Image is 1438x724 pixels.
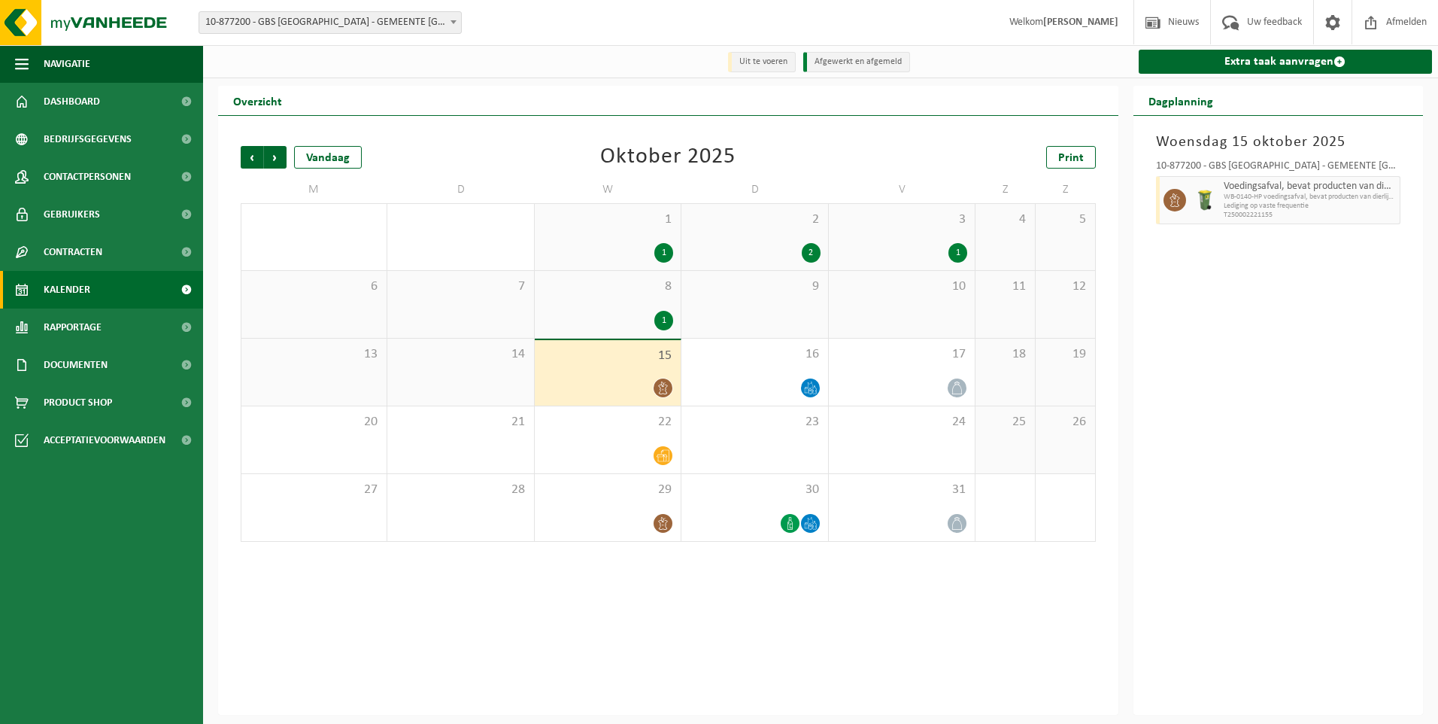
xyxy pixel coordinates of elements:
span: 17 [836,346,967,363]
span: Volgende [264,146,287,169]
span: 5 [1043,211,1088,228]
span: Contracten [44,233,102,271]
span: 14 [395,346,526,363]
div: 1 [654,243,673,263]
span: 4 [983,211,1027,228]
span: Print [1058,152,1084,164]
td: V [829,176,975,203]
span: 10 [836,278,967,295]
span: Gebruikers [44,196,100,233]
span: Documenten [44,346,108,384]
td: D [387,176,534,203]
span: 22 [542,414,673,430]
td: Z [1036,176,1096,203]
span: 11 [983,278,1027,295]
span: WB-0140-HP voedingsafval, bevat producten van dierlijke oors [1224,193,1397,202]
a: Print [1046,146,1096,169]
a: Extra taak aanvragen [1139,50,1433,74]
div: 1 [948,243,967,263]
span: Product Shop [44,384,112,421]
span: 15 [542,348,673,364]
h3: Woensdag 15 oktober 2025 [1156,131,1401,154]
span: 21 [395,414,526,430]
span: 19 [1043,346,1088,363]
div: 10-877200 - GBS [GEOGRAPHIC_DATA] - GEMEENTE [GEOGRAPHIC_DATA] - [GEOGRAPHIC_DATA] 5 - [GEOGRAPHI... [1156,161,1401,176]
span: 25 [983,414,1027,430]
span: 10-877200 - GBS BOSDAM - GEMEENTE BEVEREN - KOSTENPLAATS 5 - BEVEREN-WAAS [199,11,462,34]
h2: Overzicht [218,86,297,115]
span: Bedrijfsgegevens [44,120,132,158]
span: Navigatie [44,45,90,83]
td: M [241,176,387,203]
span: 27 [249,482,379,498]
span: 7 [395,278,526,295]
span: Lediging op vaste frequentie [1224,202,1397,211]
span: 26 [1043,414,1088,430]
span: Rapportage [44,309,102,346]
span: 30 [689,482,820,498]
span: 31 [836,482,967,498]
div: 2 [802,243,821,263]
span: 23 [689,414,820,430]
span: 28 [395,482,526,498]
div: 1 [654,311,673,330]
span: 8 [542,278,673,295]
span: 18 [983,346,1027,363]
span: 24 [836,414,967,430]
span: Contactpersonen [44,158,131,196]
span: 20 [249,414,379,430]
span: 2 [689,211,820,228]
span: 10-877200 - GBS BOSDAM - GEMEENTE BEVEREN - KOSTENPLAATS 5 - BEVEREN-WAAS [199,12,461,33]
span: 12 [1043,278,1088,295]
span: Dashboard [44,83,100,120]
span: 16 [689,346,820,363]
img: WB-0140-HPE-GN-50 [1194,189,1216,211]
span: T250002221155 [1224,211,1397,220]
h2: Dagplanning [1133,86,1228,115]
li: Uit te voeren [728,52,796,72]
span: Kalender [44,271,90,309]
td: D [681,176,828,203]
span: 1 [542,211,673,228]
td: Z [975,176,1036,203]
span: Voedingsafval, bevat producten van dierlijke oorsprong, onverpakt, categorie 3 [1224,181,1397,193]
span: 6 [249,278,379,295]
div: Vandaag [294,146,362,169]
td: W [535,176,681,203]
span: 9 [689,278,820,295]
li: Afgewerkt en afgemeld [803,52,910,72]
div: Oktober 2025 [600,146,736,169]
span: 3 [836,211,967,228]
span: 13 [249,346,379,363]
span: Vorige [241,146,263,169]
strong: [PERSON_NAME] [1043,17,1118,28]
span: 29 [542,482,673,498]
span: Acceptatievoorwaarden [44,421,165,459]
